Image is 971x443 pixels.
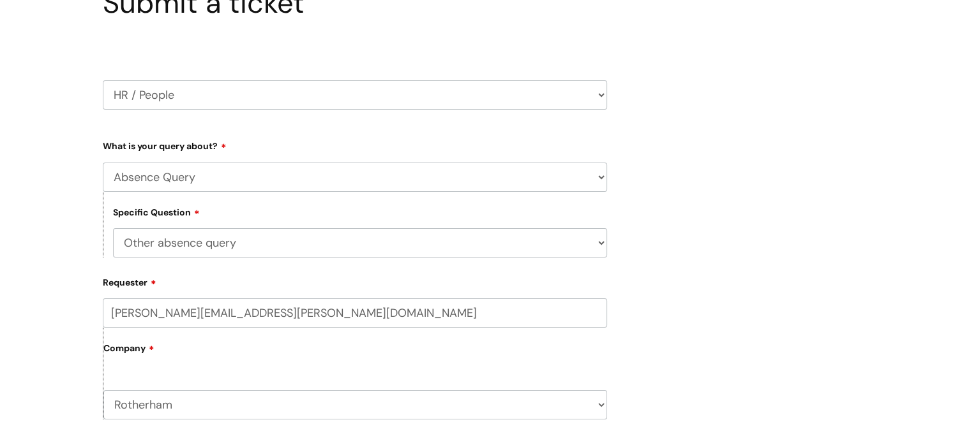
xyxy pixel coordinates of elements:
label: Specific Question [113,205,200,218]
input: Email [103,298,607,328]
label: Company [103,338,607,367]
label: What is your query about? [103,136,607,152]
label: Requester [103,273,607,288]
